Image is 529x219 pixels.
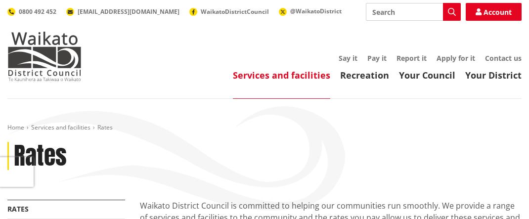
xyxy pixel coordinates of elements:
[397,53,427,63] a: Report it
[7,7,56,16] a: 0800 492 452
[66,7,179,16] a: [EMAIL_ADDRESS][DOMAIN_NAME]
[279,7,342,15] a: @WaikatoDistrict
[14,142,67,171] h1: Rates
[466,3,522,21] a: Account
[465,69,522,81] a: Your District
[31,123,90,131] a: Services and facilities
[7,124,522,132] nav: breadcrumb
[437,53,475,63] a: Apply for it
[233,69,330,81] a: Services and facilities
[7,123,24,131] a: Home
[78,7,179,16] span: [EMAIL_ADDRESS][DOMAIN_NAME]
[19,7,56,16] span: 0800 492 452
[290,7,342,15] span: @WaikatoDistrict
[399,69,455,81] a: Your Council
[367,53,387,63] a: Pay it
[7,32,82,81] img: Waikato District Council - Te Kaunihera aa Takiwaa o Waikato
[189,7,269,16] a: WaikatoDistrictCouncil
[366,3,461,21] input: Search input
[201,7,269,16] span: WaikatoDistrictCouncil
[340,69,389,81] a: Recreation
[7,204,29,214] a: Rates
[97,123,113,131] span: Rates
[485,53,522,63] a: Contact us
[339,53,357,63] a: Say it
